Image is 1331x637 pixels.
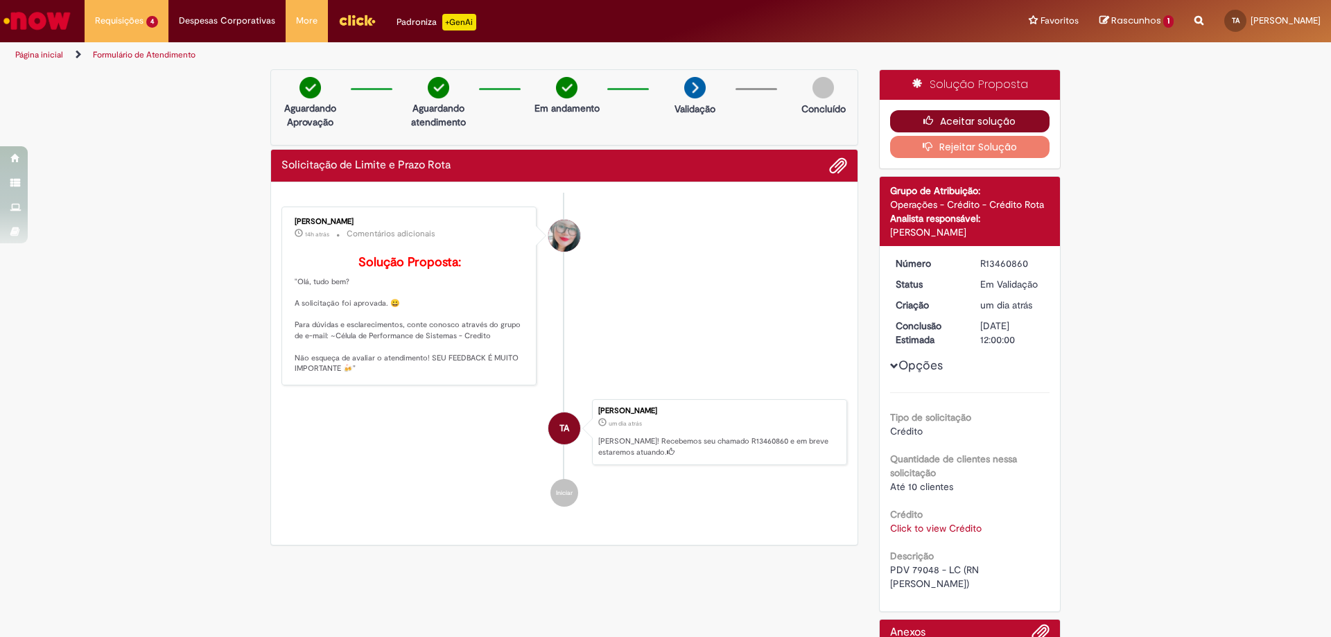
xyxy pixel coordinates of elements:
button: Aceitar solução [890,110,1050,132]
a: Página inicial [15,49,63,60]
dt: Conclusão Estimada [885,319,971,347]
div: [PERSON_NAME] [890,225,1050,239]
span: Até 10 clientes [890,480,953,493]
h2: Solicitação de Limite e Prazo Rota Histórico de tíquete [281,159,451,172]
span: Rascunhos [1111,14,1161,27]
img: img-circle-grey.png [812,77,834,98]
span: um dia atrás [609,419,642,428]
div: Padroniza [397,14,476,30]
div: R13460860 [980,256,1045,270]
div: Grupo de Atribuição: [890,184,1050,198]
img: check-circle-green.png [556,77,577,98]
p: Validação [675,102,715,116]
small: Comentários adicionais [347,228,435,240]
p: Aguardando atendimento [405,101,472,129]
span: Requisições [95,14,143,28]
a: Rascunhos [1099,15,1174,28]
div: Em Validação [980,277,1045,291]
time: 29/08/2025 08:52:11 [980,299,1032,311]
p: Em andamento [534,101,600,115]
a: Formulário de Atendimento [93,49,195,60]
ul: Histórico de tíquete [281,193,847,521]
span: TA [1232,16,1239,25]
li: Tawane De Almeida [281,399,847,466]
span: More [296,14,317,28]
p: "Olá, tudo bem? A solicitação foi aprovada. 😀 Para dúvidas e esclarecimentos, conte conosco atrav... [295,256,525,374]
div: Franciele Fernanda Melo dos Santos [548,220,580,252]
div: Operações - Crédito - Crédito Rota [890,198,1050,211]
dt: Número [885,256,971,270]
a: Click to view Crédito [890,522,982,534]
span: Crédito [890,425,923,437]
div: Analista responsável: [890,211,1050,225]
ul: Trilhas de página [10,42,877,68]
div: Tawane De Almeida [548,412,580,444]
b: Solução Proposta: [358,254,461,270]
dt: Status [885,277,971,291]
span: 4 [146,16,158,28]
span: 1 [1163,15,1174,28]
b: Descrição [890,550,934,562]
span: um dia atrás [980,299,1032,311]
dt: Criação [885,298,971,312]
img: click_logo_yellow_360x200.png [338,10,376,30]
img: arrow-next.png [684,77,706,98]
p: +GenAi [442,14,476,30]
b: Quantidade de clientes nessa solicitação [890,453,1017,479]
span: [PERSON_NAME] [1251,15,1321,26]
img: ServiceNow [1,7,73,35]
p: Concluído [801,102,846,116]
b: Tipo de solicitação [890,411,971,424]
img: check-circle-green.png [299,77,321,98]
div: Solução Proposta [880,70,1061,100]
span: 14h atrás [305,230,329,238]
p: [PERSON_NAME]! Recebemos seu chamado R13460860 e em breve estaremos atuando. [598,436,840,457]
time: 29/08/2025 08:52:11 [609,419,642,428]
div: 29/08/2025 08:52:11 [980,298,1045,312]
p: Aguardando Aprovação [277,101,344,129]
img: check-circle-green.png [428,77,449,98]
button: Rejeitar Solução [890,136,1050,158]
time: 29/08/2025 19:53:23 [305,230,329,238]
span: Favoritos [1041,14,1079,28]
div: [PERSON_NAME] [295,218,525,226]
b: Crédito [890,508,923,521]
span: Despesas Corporativas [179,14,275,28]
div: [PERSON_NAME] [598,407,840,415]
span: PDV 79048 - LC (RN [PERSON_NAME]) [890,564,982,590]
button: Adicionar anexos [829,157,847,175]
span: TA [559,412,569,445]
div: [DATE] 12:00:00 [980,319,1045,347]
